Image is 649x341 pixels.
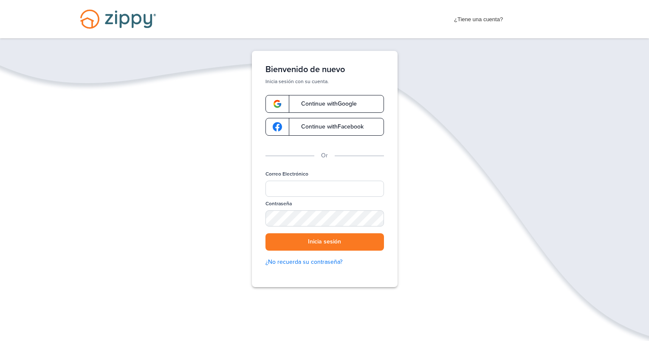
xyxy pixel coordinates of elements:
[265,181,384,197] input: Correo Electrónico
[265,210,384,226] input: Contraseña
[265,233,384,251] button: Inicia sesión
[265,170,308,178] label: Correo Electrónico
[273,122,282,131] img: google-logo
[265,64,384,75] h1: Bienvenido de nuevo
[265,78,384,85] p: Inicia sesión con su cuenta.
[265,95,384,113] a: google-logoContinue withGoogle
[293,101,357,107] span: Continue with Google
[265,257,384,267] a: ¿No recuerda su contraseña?
[265,200,292,207] label: Contraseña
[293,124,364,130] span: Continue with Facebook
[273,99,282,109] img: google-logo
[454,11,503,24] span: ¿Tiene una cuenta?
[265,118,384,136] a: google-logoContinue withFacebook
[321,151,328,160] p: Or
